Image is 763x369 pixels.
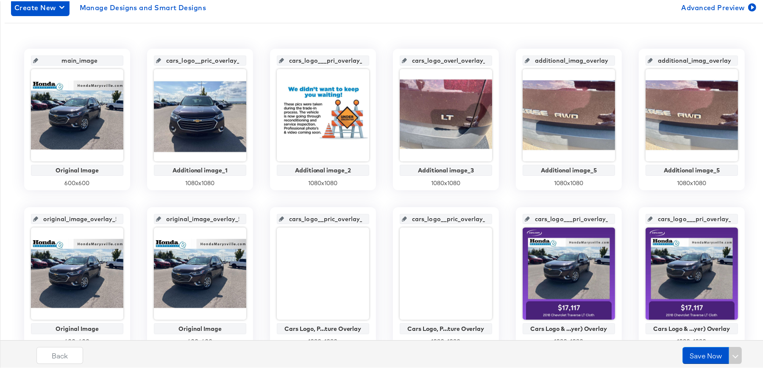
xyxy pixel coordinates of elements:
div: Additional image_2 [279,166,367,172]
div: 1080 x 1080 [400,178,492,186]
div: Additional image_1 [156,166,244,172]
div: Original Image [33,166,121,172]
button: Save Now [682,346,729,363]
div: Original Image [33,324,121,331]
span: Create New [14,0,66,12]
button: Back [36,346,83,363]
div: Additional image_5 [525,166,613,172]
div: Cars Logo & ...yer) Overlay [648,324,736,331]
div: Additional image_3 [402,166,490,172]
div: Cars Logo, P...ture Overlay [279,324,367,331]
div: Additional image_5 [648,166,736,172]
div: Cars Logo, P...ture Overlay [402,324,490,331]
div: 1080 x 1080 [277,178,369,186]
span: Manage Designs and Smart Designs [80,0,206,12]
div: 1080 x 1080 [646,178,738,186]
div: 1080 x 1080 [523,178,615,186]
span: Advanced Preview [681,0,755,12]
div: 600 x 600 [31,178,123,186]
div: Cars Logo & ...yer) Overlay [525,324,613,331]
div: Original Image [156,324,244,331]
div: 1080 x 1080 [154,178,246,186]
